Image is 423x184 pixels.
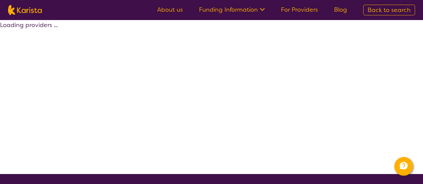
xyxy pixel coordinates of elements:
[394,157,413,176] button: Channel Menu
[367,6,411,14] span: Back to search
[281,6,318,14] a: For Providers
[8,5,42,15] img: Karista logo
[157,6,183,14] a: About us
[199,6,265,14] a: Funding Information
[363,5,415,15] a: Back to search
[334,6,347,14] a: Blog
